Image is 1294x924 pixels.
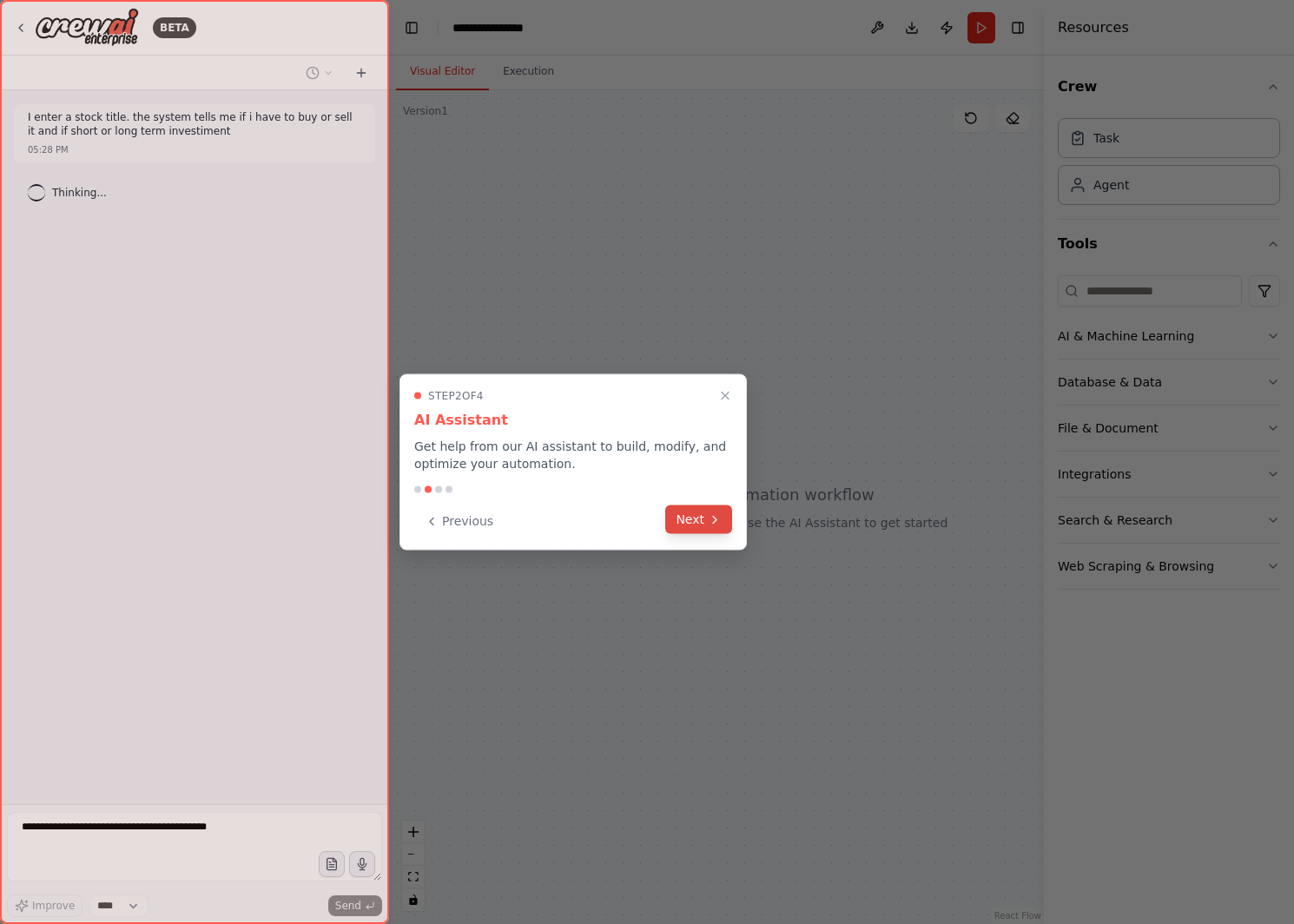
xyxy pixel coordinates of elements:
[414,507,504,536] button: Previous
[665,505,732,534] button: Next
[414,410,732,431] h3: AI Assistant
[399,16,424,40] button: Hide left sidebar
[715,386,736,406] button: Close walkthrough
[428,389,484,403] span: Step 2 of 4
[414,438,732,472] p: Get help from our AI assistant to build, modify, and optimize your automation.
